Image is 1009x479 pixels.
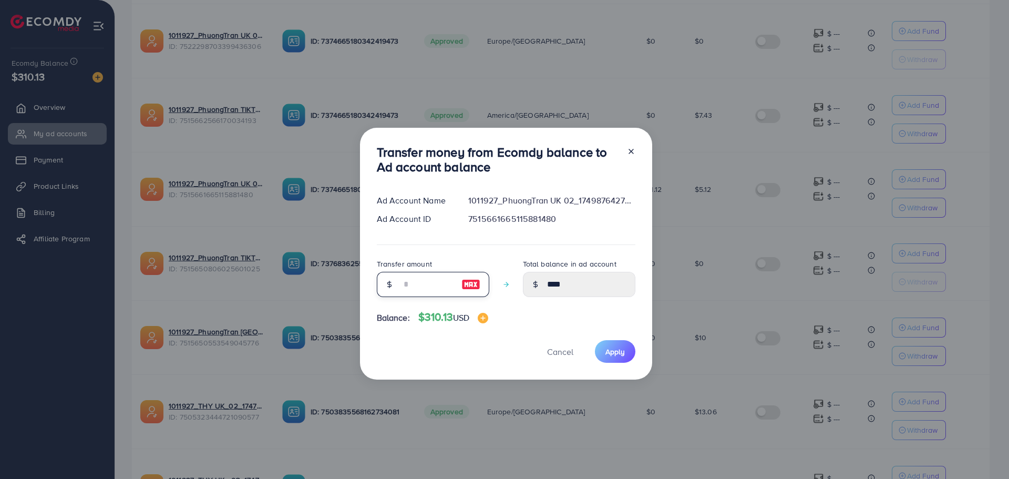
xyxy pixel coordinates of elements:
span: Apply [605,346,625,357]
span: USD [453,312,469,323]
div: Ad Account Name [368,195,460,207]
img: image [478,313,488,323]
button: Cancel [534,340,586,363]
span: Cancel [547,346,573,358]
label: Total balance in ad account [523,259,616,269]
h4: $310.13 [418,311,489,324]
h3: Transfer money from Ecomdy balance to Ad account balance [377,145,619,175]
div: 7515661665115881480 [460,213,643,225]
img: image [461,278,480,291]
div: Ad Account ID [368,213,460,225]
label: Transfer amount [377,259,432,269]
div: 1011927_PhuongTran UK 02_1749876427087 [460,195,643,207]
span: Balance: [377,312,410,324]
button: Apply [595,340,635,363]
iframe: Chat [964,432,1001,471]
